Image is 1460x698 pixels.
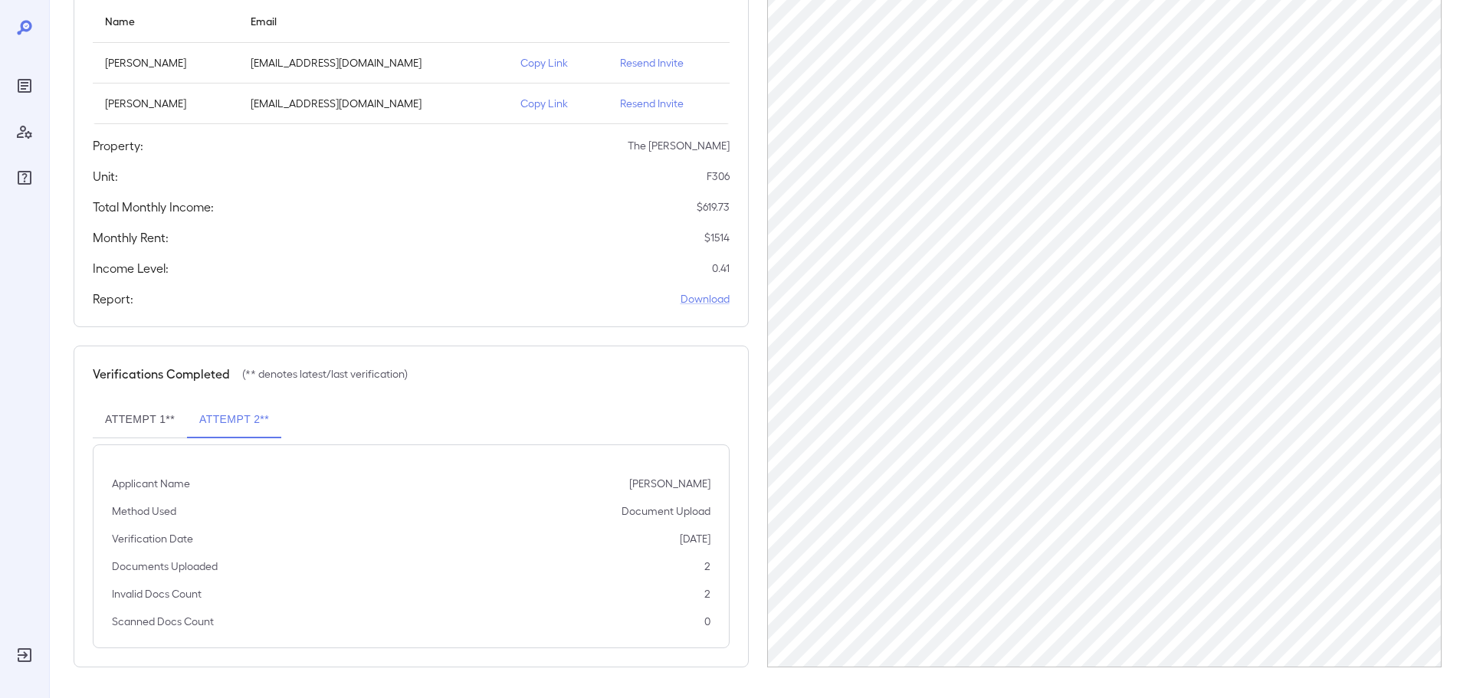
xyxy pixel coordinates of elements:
p: [PERSON_NAME] [105,55,226,70]
h5: Verifications Completed [93,365,230,383]
p: Verification Date [112,531,193,546]
p: $ 1514 [704,230,730,245]
p: 2 [704,586,710,601]
button: Attempt 1** [93,401,187,438]
p: [EMAIL_ADDRESS][DOMAIN_NAME] [251,96,496,111]
p: [PERSON_NAME] [629,476,710,491]
h5: Property: [93,136,143,155]
h5: Report: [93,290,133,308]
a: Download [681,291,730,306]
p: 0.41 [712,261,730,276]
h5: Unit: [93,167,118,185]
h5: Total Monthly Income: [93,198,214,216]
p: Method Used [112,503,176,519]
p: 2 [704,559,710,574]
p: Resend Invite [620,55,717,70]
p: [PERSON_NAME] [105,96,226,111]
p: Documents Uploaded [112,559,218,574]
p: [EMAIL_ADDRESS][DOMAIN_NAME] [251,55,496,70]
p: [DATE] [680,531,710,546]
div: FAQ [12,165,37,190]
div: Log Out [12,643,37,667]
p: Copy Link [520,96,595,111]
p: (** denotes latest/last verification) [242,366,408,382]
div: Reports [12,74,37,98]
h5: Monthly Rent: [93,228,169,247]
div: Manage Users [12,120,37,144]
button: Attempt 2** [187,401,281,438]
p: 0 [704,614,710,629]
h5: Income Level: [93,259,169,277]
p: The [PERSON_NAME] [628,138,730,153]
p: Scanned Docs Count [112,614,214,629]
p: $ 619.73 [697,199,730,215]
p: F306 [707,169,730,184]
p: Invalid Docs Count [112,586,202,601]
p: Copy Link [520,55,595,70]
p: Document Upload [622,503,710,519]
p: Applicant Name [112,476,190,491]
p: Resend Invite [620,96,717,111]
